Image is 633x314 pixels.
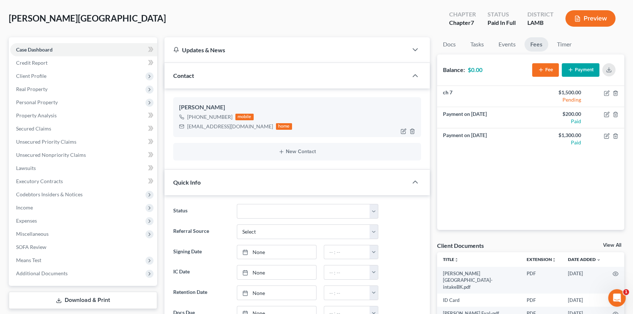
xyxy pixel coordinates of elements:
[173,46,399,54] div: Updates & News
[16,244,46,250] span: SOFA Review
[537,89,581,96] div: $1,500.00
[235,114,254,120] div: mobile
[437,37,462,52] a: Docs
[170,224,233,239] label: Referral Source
[10,175,157,188] a: Executory Contracts
[437,107,531,128] td: Payment on [DATE]
[488,10,516,19] div: Status
[537,118,581,125] div: Paid
[16,270,68,276] span: Additional Documents
[527,10,554,19] div: District
[187,113,232,121] div: [PHONE_NUMBER]
[179,149,415,155] button: New Contact
[16,99,58,105] span: Personal Property
[537,132,581,139] div: $1,300.00
[16,125,51,132] span: Secured Claims
[551,37,577,52] a: Timer
[623,289,629,295] span: 1
[449,10,476,19] div: Chapter
[568,257,601,262] a: Date Added expand_more
[537,110,581,118] div: $200.00
[10,162,157,175] a: Lawsuits
[493,37,522,52] a: Events
[170,265,233,280] label: IC Date
[170,245,233,260] label: Signing Date
[537,139,581,146] div: Paid
[521,294,562,307] td: PDF
[603,243,621,248] a: View All
[16,152,86,158] span: Unsecured Nonpriority Claims
[596,258,601,262] i: expand_more
[16,46,53,53] span: Case Dashboard
[10,148,157,162] a: Unsecured Nonpriority Claims
[527,257,556,262] a: Extensionunfold_more
[562,63,599,77] button: Payment
[488,19,516,27] div: Paid In Full
[437,267,521,294] td: [PERSON_NAME][GEOGRAPHIC_DATA]-intakeBK.pdf
[468,66,482,73] strong: $0.00
[16,204,33,211] span: Income
[237,286,316,300] a: None
[16,191,83,197] span: Codebtors Insiders & Notices
[16,86,48,92] span: Real Property
[437,128,531,150] td: Payment on [DATE]
[324,286,370,300] input: -- : --
[552,258,556,262] i: unfold_more
[324,265,370,279] input: -- : --
[10,56,157,69] a: Credit Report
[10,241,157,254] a: SOFA Review
[449,19,476,27] div: Chapter
[9,292,157,309] a: Download & Print
[437,86,531,107] td: ch 7
[9,13,166,23] span: [PERSON_NAME][GEOGRAPHIC_DATA]
[16,60,48,66] span: Credit Report
[443,257,459,262] a: Titleunfold_more
[173,72,194,79] span: Contact
[527,19,554,27] div: LAMB
[276,123,292,130] div: home
[16,73,46,79] span: Client Profile
[524,37,548,52] a: Fees
[10,43,157,56] a: Case Dashboard
[16,217,37,224] span: Expenses
[10,109,157,122] a: Property Analysis
[443,66,465,73] strong: Balance:
[237,245,316,259] a: None
[562,294,607,307] td: [DATE]
[471,19,474,26] span: 7
[16,112,57,118] span: Property Analysis
[10,135,157,148] a: Unsecured Priority Claims
[437,242,484,249] div: Client Documents
[170,285,233,300] label: Retention Date
[532,63,559,77] button: Fee
[454,258,459,262] i: unfold_more
[237,265,316,279] a: None
[521,267,562,294] td: PDF
[16,178,63,184] span: Executory Contracts
[16,165,36,171] span: Lawsuits
[187,123,273,130] div: [EMAIL_ADDRESS][DOMAIN_NAME]
[170,204,233,219] label: Status
[16,139,76,145] span: Unsecured Priority Claims
[465,37,490,52] a: Tasks
[10,122,157,135] a: Secured Claims
[173,179,201,186] span: Quick Info
[565,10,615,27] button: Preview
[608,289,626,307] iframe: Intercom live chat
[16,231,49,237] span: Miscellaneous
[179,103,415,112] div: [PERSON_NAME]
[324,245,370,259] input: -- : --
[537,96,581,103] div: Pending
[16,257,41,263] span: Means Test
[437,294,521,307] td: ID Card
[562,267,607,294] td: [DATE]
